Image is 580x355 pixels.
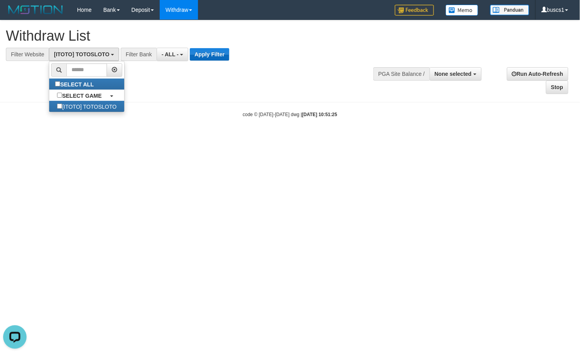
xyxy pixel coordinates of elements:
[55,81,60,86] input: SELECT ALL
[121,48,157,61] div: Filter Bank
[6,48,49,61] div: Filter Website
[162,51,179,57] span: - ALL -
[190,48,229,61] button: Apply Filter
[302,112,337,117] strong: [DATE] 10:51:25
[3,3,27,27] button: Open LiveChat chat widget
[6,4,65,16] img: MOTION_logo.png
[507,67,568,81] a: Run Auto-Refresh
[62,93,102,99] b: SELECT GAME
[57,104,62,109] input: [ITOTO] TOTOSLOTO
[430,67,482,81] button: None selected
[49,79,102,90] label: SELECT ALL
[57,93,62,98] input: SELECT GAME
[446,5,478,16] img: Button%20Memo.svg
[157,48,188,61] button: - ALL -
[546,81,568,94] a: Stop
[395,5,434,16] img: Feedback.jpg
[49,48,119,61] button: [ITOTO] TOTOSLOTO
[54,51,109,57] span: [ITOTO] TOTOSLOTO
[490,5,529,15] img: panduan.png
[49,90,124,101] a: SELECT GAME
[243,112,337,117] small: code © [DATE]-[DATE] dwg |
[435,71,472,77] span: None selected
[49,101,124,112] label: [ITOTO] TOTOSLOTO
[6,28,379,44] h1: Withdraw List
[373,67,430,81] div: PGA Site Balance /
